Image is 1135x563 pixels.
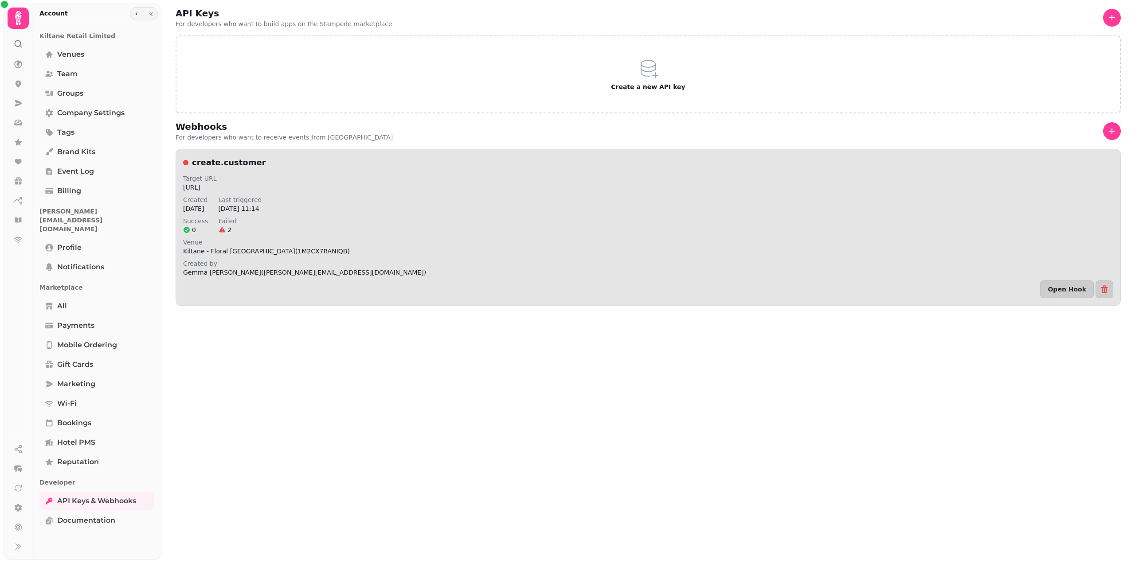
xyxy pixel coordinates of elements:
a: Notifications [39,258,154,276]
p: 0 [192,225,196,234]
span: All [57,301,67,311]
span: Payments [57,320,94,331]
a: Team [39,65,154,83]
a: Gift cards [39,356,154,373]
a: Brand Kits [39,143,154,161]
p: For developers who want to receive events from [GEOGRAPHIC_DATA] [176,133,393,142]
a: Payments [39,317,154,334]
a: Documentation [39,512,154,529]
a: Wi-Fi [39,395,154,412]
span: Wi-Fi [57,398,77,409]
p: Success [183,217,208,225]
h2: API Keys [176,7,346,19]
span: Hotel PMS [57,437,95,448]
nav: Tabs [32,24,161,559]
span: Event log [57,166,94,177]
a: Billing [39,182,154,200]
a: Open Hook [1040,280,1094,298]
h3: create.customer [192,156,266,169]
p: Created [183,195,207,204]
p: [URL] [183,183,1113,192]
p: Venue [183,238,1113,247]
a: Mobile ordering [39,336,154,354]
p: 2 [227,225,231,234]
span: Brand Kits [57,147,95,157]
a: API keys & webhooks [39,492,154,510]
span: Venues [57,49,84,60]
a: Company settings [39,104,154,122]
p: Last triggered [218,195,262,204]
p: Created by [183,259,1113,268]
a: Tags [39,124,154,141]
a: Bookings [39,414,154,432]
p: [DATE] [183,204,207,213]
span: Billing [57,186,81,196]
h2: Webhooks [176,120,346,133]
h2: Account [39,9,68,18]
a: Hotel PMS [39,434,154,451]
span: Gift cards [57,359,93,370]
span: Mobile ordering [57,340,117,350]
p: Developer [39,474,154,490]
p: Gemma [PERSON_NAME] ( [PERSON_NAME][EMAIL_ADDRESS][DOMAIN_NAME] ) [183,268,1113,277]
p: [PERSON_NAME][EMAIL_ADDRESS][DOMAIN_NAME] [39,203,154,237]
p: Marketplace [39,280,154,295]
a: Profile [39,239,154,256]
span: Bookings [57,418,91,428]
a: All [39,297,154,315]
span: Team [57,69,78,79]
span: Marketing [57,379,95,389]
p: For developers who want to build apps on the Stampede marketplace [176,19,392,28]
span: Company settings [57,108,125,118]
a: Reputation [39,453,154,471]
p: [DATE] 11:14 [218,204,262,213]
button: Create a new API key [176,35,1121,113]
span: Notifications [57,262,104,272]
a: Venues [39,46,154,63]
p: Kiltane - Floral [GEOGRAPHIC_DATA] ( 1M2CX7RANIQB ) [183,247,1113,256]
a: Groups [39,85,154,102]
span: Create a new API key [198,82,1099,91]
span: Tags [57,127,74,138]
p: Kiltane Retail Limited [39,28,154,44]
span: Profile [57,242,82,253]
p: Failed [219,217,237,225]
span: Reputation [57,457,99,467]
a: Marketing [39,375,154,393]
span: Groups [57,88,83,99]
span: API keys & webhooks [57,496,136,506]
p: Target URL [183,174,1113,183]
a: Event log [39,163,154,180]
span: Documentation [57,515,115,526]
